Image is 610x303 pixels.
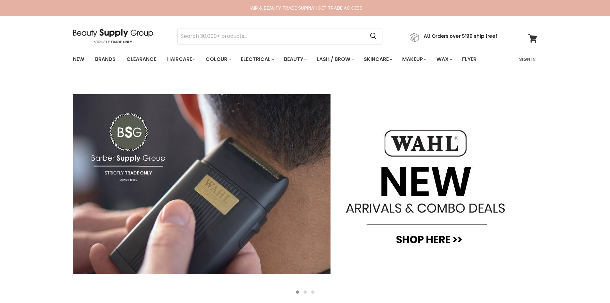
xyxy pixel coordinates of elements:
[178,29,365,44] input: Search
[515,53,540,66] a: Sign In
[359,53,396,66] a: Skincare
[90,53,120,66] a: Brands
[457,53,481,66] a: Flyer
[65,5,545,11] div: HAIR & BEAUTY TRADE SUPPLY |
[312,53,358,66] a: Lash / Brow
[397,53,430,66] a: Makeup
[236,53,278,66] a: Electrical
[279,53,311,66] a: Beauty
[122,53,161,66] a: Clearance
[65,50,545,69] nav: Main
[162,53,199,66] a: Haircare
[201,53,235,66] a: Colour
[68,50,498,69] ul: Main menu
[68,53,89,66] a: New
[177,29,382,44] form: Product
[365,29,382,44] button: Search
[432,53,456,66] a: Wax
[318,4,362,11] a: GET TRADE ACCESS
